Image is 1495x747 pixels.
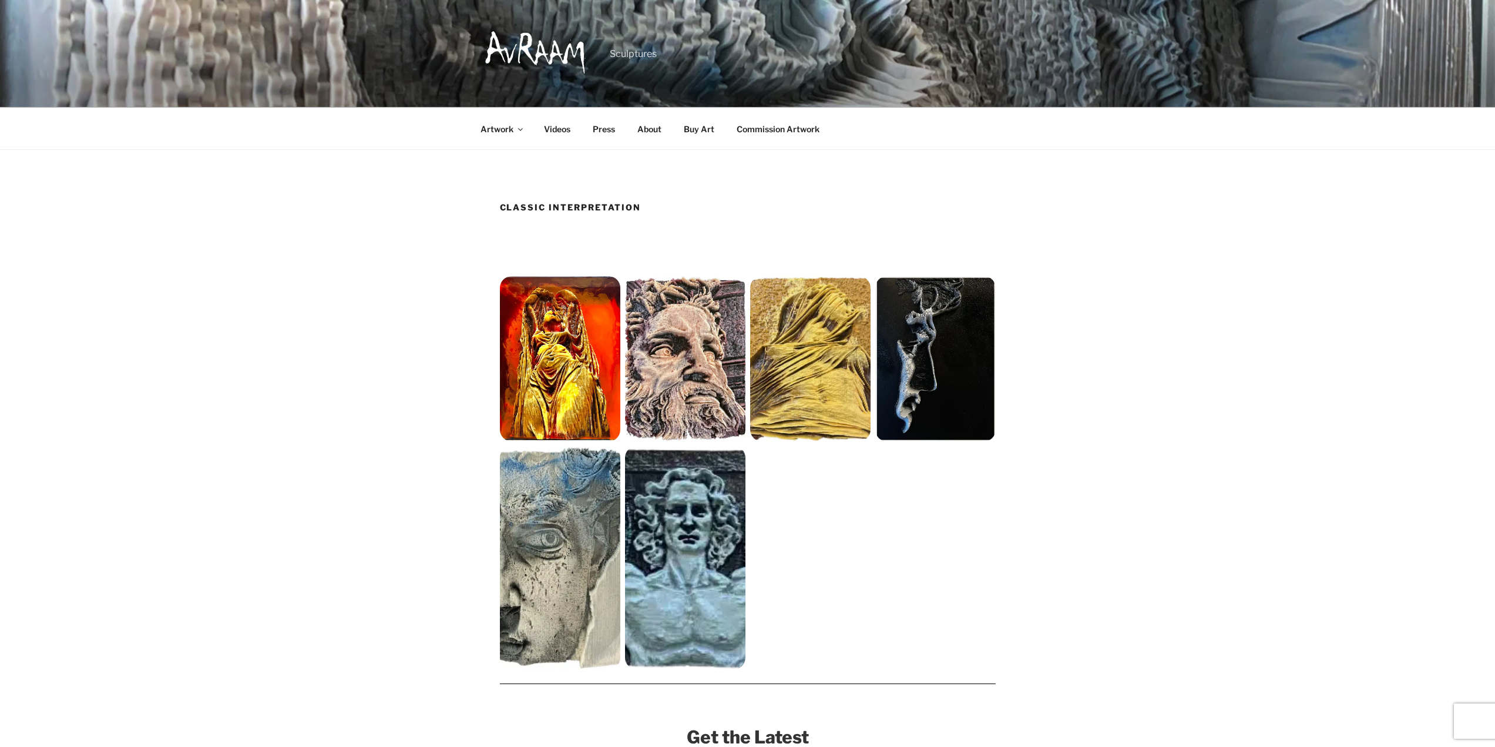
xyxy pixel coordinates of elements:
[471,115,1025,143] nav: Top Menu
[583,115,626,143] a: Press
[534,115,581,143] a: Videos
[610,47,657,61] p: Sculptures
[471,115,532,143] a: Artwork
[627,115,672,143] a: About
[500,202,996,213] h1: Classic Interpretation
[727,115,830,143] a: Commission Artwork
[674,115,725,143] a: Buy Art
